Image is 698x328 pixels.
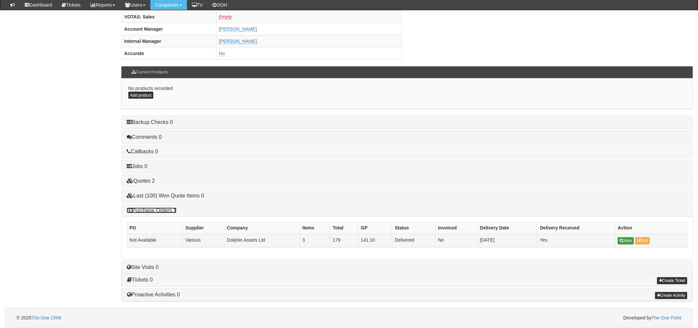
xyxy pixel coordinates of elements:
a: The One CRM [31,315,61,321]
a: Empty [219,14,232,20]
td: Dolphin Assets Ltd [224,234,300,247]
td: No [435,234,477,247]
th: VOTAS: Sales [121,11,216,23]
th: Items [300,222,330,234]
th: Delivery Date [477,222,537,234]
a: Quotes 2 [127,178,155,184]
th: Delivery Received [537,222,615,234]
td: 3 [300,234,330,247]
td: 141.10 [358,234,392,247]
th: Company [224,222,300,234]
a: Tickets 0 [127,277,153,283]
a: Backup Checks 0 [127,119,173,125]
th: Account Manager [121,23,216,35]
div: No products recorded. [121,78,693,109]
a: Comments 0 [127,134,162,140]
a: Proactive Activities 0 [127,292,180,298]
a: No [219,51,225,56]
a: Last (100) Won Quote Items 0 [127,193,204,198]
a: Add product [128,92,154,99]
td: Yes [537,234,615,247]
th: GP [358,222,392,234]
a: Jobs 0 [127,164,147,169]
td: Not Available [127,234,183,247]
th: Accurate [121,47,216,60]
th: Action [615,222,687,234]
th: Invoiced [435,222,477,234]
th: PO [127,222,183,234]
a: [PERSON_NAME] [219,39,257,44]
a: Purchase Orders 1 [127,208,176,213]
th: Status [392,222,435,234]
td: Delivered [392,234,435,247]
th: Internal Manager [121,35,216,47]
span: © 2025 [16,315,61,321]
td: 179 [330,234,358,247]
td: [DATE] [477,234,537,247]
a: [PERSON_NAME] [219,26,257,32]
a: Site Visits 0 [127,265,159,270]
a: The One Point [652,315,682,321]
a: Create Activity [655,292,687,299]
td: Various [183,234,224,247]
a: View [618,237,634,245]
a: Callbacks 0 [127,149,158,154]
h3: Current Products [128,67,172,78]
th: Supplier [183,222,224,234]
a: Create Ticket [657,277,687,284]
th: Total [330,222,358,234]
span: Developed by [623,315,682,321]
a: Edit [635,237,650,245]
